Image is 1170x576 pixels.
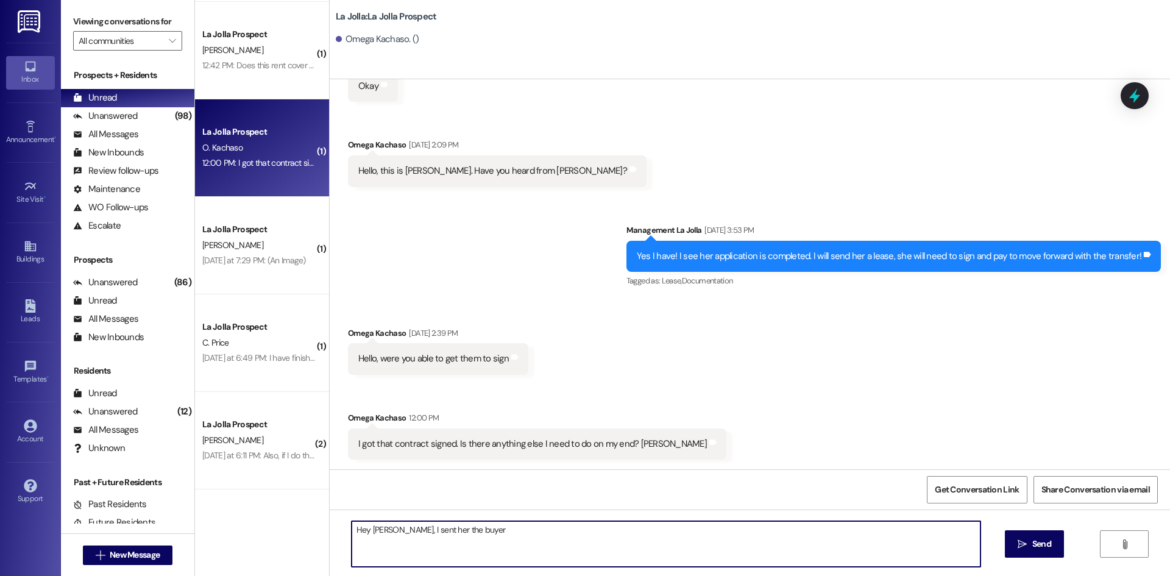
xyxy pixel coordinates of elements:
img: ResiDesk Logo [18,10,43,33]
div: All Messages [73,313,138,325]
a: Buildings [6,236,55,269]
span: C. Price [202,337,229,348]
textarea: Hey [PERSON_NAME], I sent her the buyer [352,521,980,567]
span: [PERSON_NAME] [202,240,263,251]
span: [PERSON_NAME] [202,44,263,55]
span: Get Conversation Link [935,483,1019,496]
div: Omega Kachaso [348,138,647,155]
div: Hello, were you able to get them to sign [358,352,509,365]
div: I got that contract signed. Is there anything else I need to do on my end? [PERSON_NAME] [358,438,707,450]
button: Share Conversation via email [1033,476,1158,503]
span: Share Conversation via email [1041,483,1150,496]
div: Yes I have! I see her application is completed. I will send her a lease, she will need to sign an... [637,250,1141,263]
div: 12:42 PM: Does this rent cover the fall and winter semester? [202,60,411,71]
a: Leads [6,296,55,329]
div: Past Residents [73,498,147,511]
div: All Messages [73,424,138,436]
div: Okay [358,80,378,93]
div: 12:00 PM: I got that contract signed. Is there anything else I need to do on my end? [PERSON_NAME] [202,157,556,168]
div: Past + Future Residents [61,476,194,489]
div: New Inbounds [73,331,144,344]
i:  [1018,539,1027,549]
div: Omega Kachaso [348,411,726,428]
button: New Message [83,546,173,565]
span: • [44,193,46,202]
div: Future Residents [73,516,155,529]
div: All Messages [73,128,138,141]
button: Send [1005,530,1064,558]
div: Unread [73,294,117,307]
div: La Jolla Prospect [202,126,315,138]
div: [DATE] 2:39 PM [406,327,458,340]
div: Unread [73,387,117,400]
div: La Jolla Prospect [202,28,315,41]
span: • [47,373,49,382]
div: Maintenance [73,183,140,196]
i:  [96,550,105,560]
div: Unanswered [73,110,138,123]
div: WO Follow-ups [73,201,148,214]
div: [DATE] 3:53 PM [701,224,754,236]
i:  [169,36,175,46]
div: Prospects + Residents [61,69,194,82]
div: Unknown [73,442,125,455]
span: Send [1032,538,1051,550]
div: [DATE] at 6:11 PM: Also, if I do that, is my first payment due [DATE] as well? [202,450,458,461]
div: (86) [171,273,194,292]
div: [DATE] at 7:29 PM: (An Image) [202,255,306,266]
a: Inbox [6,56,55,89]
div: Tagged as: [626,272,1161,290]
div: Unread [73,91,117,104]
div: New Inbounds [73,146,144,159]
div: (12) [174,402,194,421]
div: Omega Kachaso [348,327,528,344]
div: 12:00 PM [406,411,439,424]
span: New Message [110,549,160,561]
div: Management La Jolla [626,224,1161,241]
span: • [54,133,56,142]
label: Viewing conversations for [73,12,182,31]
a: Account [6,416,55,449]
div: [DATE] 2:09 PM [406,138,458,151]
div: (98) [172,107,194,126]
button: Get Conversation Link [927,476,1027,503]
div: La Jolla Prospect [202,223,315,236]
span: O. Kachaso [202,142,243,153]
i:  [1120,539,1129,549]
input: All communities [79,31,163,51]
a: Site Visit • [6,176,55,209]
span: Lease , [662,276,682,286]
div: La Jolla Prospect [202,321,315,333]
div: Review follow-ups [73,165,158,177]
div: [DATE] at 6:49 PM: I have finished my application [202,352,374,363]
div: Hello, this is [PERSON_NAME]. Have you heard from [PERSON_NAME]? [358,165,627,177]
div: Omega Kachaso. () [336,33,419,46]
div: Residents [61,364,194,377]
a: Templates • [6,356,55,389]
div: Escalate [73,219,121,232]
div: Unanswered [73,405,138,418]
b: La Jolla: La Jolla Prospect [336,10,437,23]
div: Unanswered [73,276,138,289]
div: Prospects [61,254,194,266]
a: Support [6,475,55,508]
div: La Jolla Prospect [202,418,315,431]
span: Documentation [682,276,733,286]
span: [PERSON_NAME] [202,435,263,446]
